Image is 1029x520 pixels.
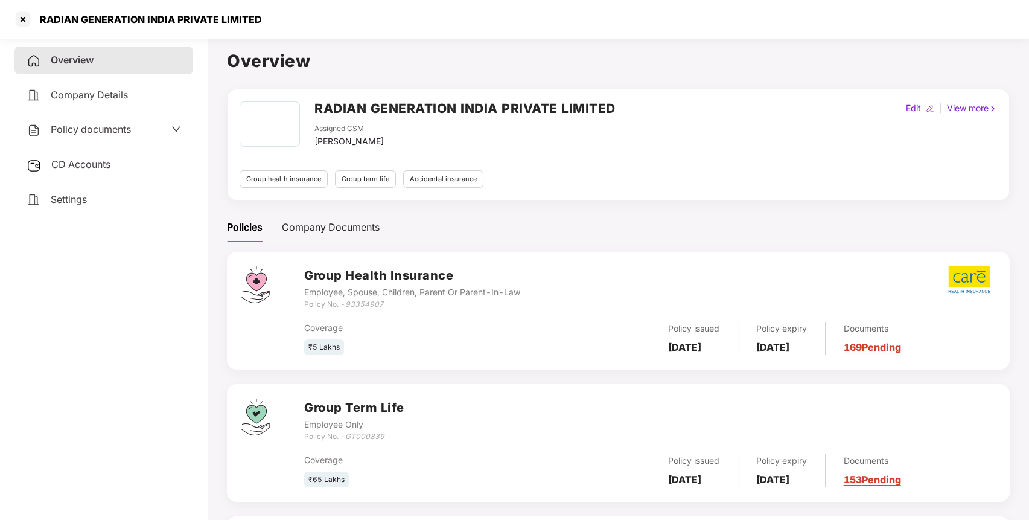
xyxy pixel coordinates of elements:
img: editIcon [926,104,934,113]
div: Group health insurance [240,170,328,188]
img: svg+xml;base64,PHN2ZyB4bWxucz0iaHR0cDovL3d3dy53My5vcmcvMjAwMC9zdmciIHdpZHRoPSIyNCIgaGVpZ2h0PSIyNC... [27,123,41,138]
span: CD Accounts [51,158,110,170]
img: svg+xml;base64,PHN2ZyB4bWxucz0iaHR0cDovL3d3dy53My5vcmcvMjAwMC9zdmciIHdpZHRoPSIyNCIgaGVpZ2h0PSIyNC... [27,88,41,103]
div: Assigned CSM [314,123,384,135]
b: [DATE] [756,341,789,353]
div: Policy No. - [304,299,520,310]
i: 93354907 [345,300,384,309]
img: svg+xml;base64,PHN2ZyB4bWxucz0iaHR0cDovL3d3dy53My5vcmcvMjAwMC9zdmciIHdpZHRoPSIyNCIgaGVpZ2h0PSIyNC... [27,193,41,207]
div: Coverage [304,321,535,335]
b: [DATE] [668,473,701,486]
b: [DATE] [756,473,789,486]
div: Documents [844,322,901,335]
div: Policy expiry [756,322,807,335]
div: [PERSON_NAME] [314,135,384,148]
div: Edit [903,101,923,115]
a: 153 Pending [844,473,901,486]
div: Policies [227,220,263,235]
h3: Group Health Insurance [304,266,520,285]
a: 169 Pending [844,341,901,353]
div: Policy expiry [756,454,807,467]
div: Policy issued [668,454,719,467]
div: Coverage [304,454,535,467]
div: Policy No. - [304,431,404,443]
div: | [937,101,945,115]
div: RADIAN GENERATION INDIA PRIVATE LIMITED [33,13,262,25]
h1: Overview [227,48,1010,74]
div: Policy issued [668,322,719,335]
b: [DATE] [668,341,701,353]
img: svg+xml;base64,PHN2ZyB3aWR0aD0iMjUiIGhlaWdodD0iMjQiIHZpZXdCb3g9IjAgMCAyNSAyNCIgZmlsbD0ibm9uZSIgeG... [27,158,42,173]
img: care.png [948,265,991,294]
div: Employee, Spouse, Children, Parent Or Parent-In-Law [304,286,520,299]
img: svg+xml;base64,PHN2ZyB4bWxucz0iaHR0cDovL3d3dy53My5vcmcvMjAwMC9zdmciIHdpZHRoPSI0Ny43MTQiIGhlaWdodD... [241,399,270,435]
div: View more [945,101,999,115]
i: GT000839 [345,432,384,441]
div: ₹5 Lakhs [304,339,344,356]
span: down [171,124,181,134]
span: Company Details [51,89,128,101]
div: Company Documents [282,220,380,235]
div: Employee Only [304,418,404,431]
span: Settings [51,193,87,205]
span: Policy documents [51,123,131,135]
div: Accidental insurance [403,170,483,188]
h2: RADIAN GENERATION INDIA PRIVATE LIMITED [314,98,616,118]
img: svg+xml;base64,PHN2ZyB4bWxucz0iaHR0cDovL3d3dy53My5vcmcvMjAwMC9zdmciIHdpZHRoPSI0Ny43MTQiIGhlaWdodD... [241,266,270,303]
div: ₹65 Lakhs [304,472,349,488]
span: Overview [51,54,94,66]
h3: Group Term Life [304,399,404,417]
img: rightIcon [989,104,997,113]
div: Group term life [335,170,396,188]
img: svg+xml;base64,PHN2ZyB4bWxucz0iaHR0cDovL3d3dy53My5vcmcvMjAwMC9zdmciIHdpZHRoPSIyNCIgaGVpZ2h0PSIyNC... [27,54,41,68]
div: Documents [844,454,901,467]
